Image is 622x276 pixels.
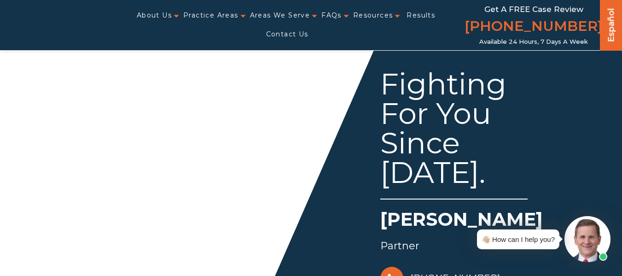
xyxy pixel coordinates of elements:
[482,233,555,246] div: 👋🏼 How can I help you?
[484,5,583,14] span: Get a FREE Case Review
[183,6,238,25] a: Practice Areas
[465,16,603,38] a: [PHONE_NUMBER]
[266,25,308,44] a: Contact Us
[380,206,587,237] h1: [PERSON_NAME]
[380,69,528,200] div: Fighting For You Since [DATE].
[321,6,342,25] a: FAQs
[564,216,610,262] img: Intaker widget Avatar
[353,6,393,25] a: Resources
[380,237,587,255] div: Partner
[407,6,435,25] a: Results
[479,38,588,46] span: Available 24 Hours, 7 Days a Week
[137,6,172,25] a: About Us
[250,6,310,25] a: Areas We Serve
[6,18,107,33] img: Auger & Auger Accident and Injury Lawyers Logo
